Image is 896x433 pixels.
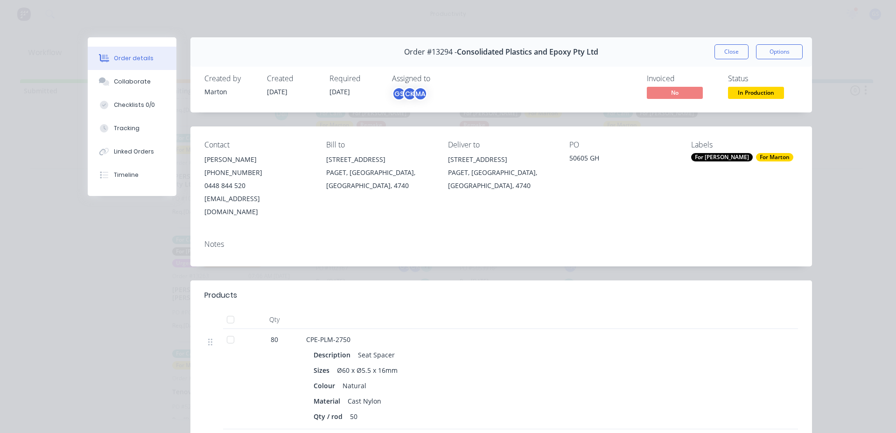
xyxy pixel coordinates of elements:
[392,74,485,83] div: Assigned to
[569,153,676,166] div: 50605 GH
[204,290,237,301] div: Products
[728,87,784,98] span: In Production
[88,47,176,70] button: Order details
[314,394,344,408] div: Material
[326,153,433,166] div: [STREET_ADDRESS]
[714,44,749,59] button: Close
[756,44,803,59] button: Options
[114,101,155,109] div: Checklists 0/0
[404,48,457,56] span: Order #13294 -
[204,87,256,97] div: Marton
[728,74,798,83] div: Status
[88,140,176,163] button: Linked Orders
[448,166,555,192] div: PAGET, [GEOGRAPHIC_DATA], [GEOGRAPHIC_DATA], 4740
[271,335,278,344] span: 80
[569,140,676,149] div: PO
[647,74,717,83] div: Invoiced
[333,363,401,377] div: Ø60 x Ø5.5 x 16mm
[392,87,406,101] div: GS
[329,74,381,83] div: Required
[448,140,555,149] div: Deliver to
[204,179,311,192] div: 0448 844 520
[448,153,555,192] div: [STREET_ADDRESS]PAGET, [GEOGRAPHIC_DATA], [GEOGRAPHIC_DATA], 4740
[457,48,598,56] span: Consolidated Plastics and Epoxy Pty Ltd
[392,87,427,101] button: GSCKMA
[204,74,256,83] div: Created by
[326,140,433,149] div: Bill to
[204,153,311,166] div: [PERSON_NAME]
[326,166,433,192] div: PAGET, [GEOGRAPHIC_DATA], [GEOGRAPHIC_DATA], 4740
[329,87,350,96] span: [DATE]
[344,394,385,408] div: Cast Nylon
[114,54,154,63] div: Order details
[114,171,139,179] div: Timeline
[314,410,346,423] div: Qty / rod
[114,124,140,133] div: Tracking
[339,379,370,392] div: Natural
[647,87,703,98] span: No
[314,348,354,362] div: Description
[306,335,350,344] span: CPE-PLM-2750
[728,87,784,101] button: In Production
[114,147,154,156] div: Linked Orders
[403,87,417,101] div: CK
[204,240,798,249] div: Notes
[88,163,176,187] button: Timeline
[413,87,427,101] div: MA
[691,140,798,149] div: Labels
[88,70,176,93] button: Collaborate
[314,363,333,377] div: Sizes
[267,87,287,96] span: [DATE]
[756,153,793,161] div: For Marton
[314,379,339,392] div: Colour
[354,348,399,362] div: Seat Spacer
[114,77,151,86] div: Collaborate
[246,310,302,329] div: Qty
[326,153,433,192] div: [STREET_ADDRESS]PAGET, [GEOGRAPHIC_DATA], [GEOGRAPHIC_DATA], 4740
[267,74,318,83] div: Created
[204,192,311,218] div: [EMAIL_ADDRESS][DOMAIN_NAME]
[204,153,311,218] div: [PERSON_NAME][PHONE_NUMBER]0448 844 520[EMAIL_ADDRESS][DOMAIN_NAME]
[448,153,555,166] div: [STREET_ADDRESS]
[88,117,176,140] button: Tracking
[204,166,311,179] div: [PHONE_NUMBER]
[88,93,176,117] button: Checklists 0/0
[691,153,753,161] div: For [PERSON_NAME]
[204,140,311,149] div: Contact
[346,410,361,423] div: 50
